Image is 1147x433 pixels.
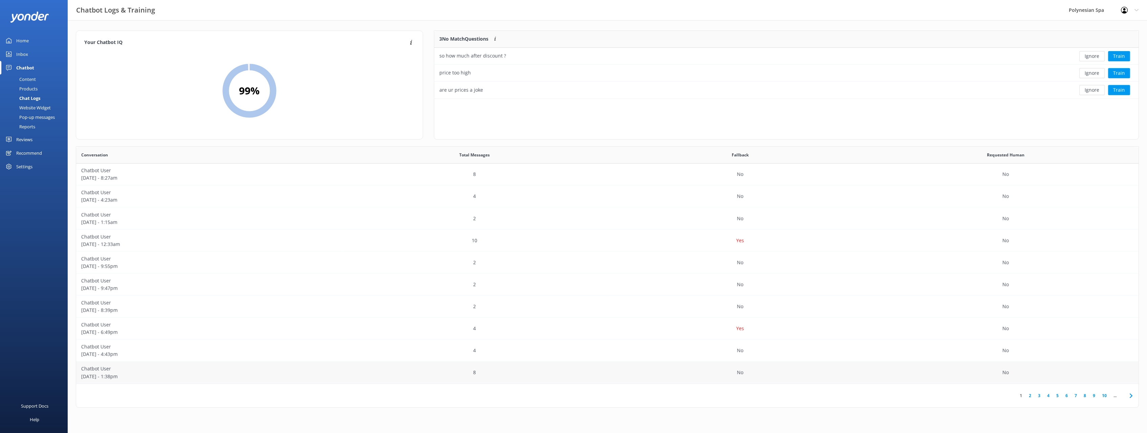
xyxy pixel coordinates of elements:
[81,343,337,350] p: Chatbot User
[1025,392,1035,399] a: 2
[737,281,743,288] p: No
[30,413,39,426] div: Help
[76,186,1139,208] div: row
[76,230,1139,252] div: row
[239,83,260,99] h2: 99 %
[473,347,476,354] p: 4
[81,277,337,284] p: Chatbot User
[81,373,337,380] p: [DATE] - 1:38pm
[1002,347,1009,354] p: No
[737,347,743,354] p: No
[737,215,743,222] p: No
[16,146,42,160] div: Recommend
[76,362,1139,384] div: row
[473,281,476,288] p: 2
[76,318,1139,340] div: row
[732,152,749,158] span: Fallback
[1044,392,1053,399] a: 4
[473,325,476,332] p: 4
[434,48,1139,99] div: grid
[81,255,337,262] p: Chatbot User
[81,240,337,248] p: [DATE] - 12:33am
[4,84,68,93] a: Products
[81,189,337,196] p: Chatbot User
[76,252,1139,274] div: row
[4,93,40,103] div: Chat Logs
[4,103,51,112] div: Website Widget
[736,237,744,244] p: Yes
[81,167,337,174] p: Chatbot User
[1099,392,1110,399] a: 10
[81,196,337,204] p: [DATE] - 4:23am
[4,103,68,112] a: Website Widget
[473,215,476,222] p: 2
[4,84,38,93] div: Products
[439,35,488,43] p: 3 No Match Questions
[1002,281,1009,288] p: No
[4,74,36,84] div: Content
[1062,392,1071,399] a: 6
[1002,369,1009,376] p: No
[81,365,337,372] p: Chatbot User
[84,39,408,46] h4: Your Chatbot IQ
[737,369,743,376] p: No
[1108,85,1130,95] button: Train
[434,82,1139,99] div: row
[81,174,337,182] p: [DATE] - 8:27am
[1002,303,1009,310] p: No
[81,284,337,292] p: [DATE] - 9:47pm
[737,303,743,310] p: No
[1110,392,1120,399] span: ...
[1108,68,1130,78] button: Train
[473,171,476,178] p: 8
[81,306,337,314] p: [DATE] - 8:39pm
[737,171,743,178] p: No
[4,74,68,84] a: Content
[459,152,490,158] span: Total Messages
[76,340,1139,362] div: row
[1080,392,1089,399] a: 8
[16,34,29,47] div: Home
[1002,259,1009,266] p: No
[736,325,744,332] p: Yes
[16,133,32,146] div: Reviews
[81,350,337,358] p: [DATE] - 4:43pm
[1079,51,1105,61] button: Ignore
[81,262,337,270] p: [DATE] - 9:55pm
[1002,215,1009,222] p: No
[434,65,1139,82] div: row
[4,122,35,131] div: Reports
[76,274,1139,296] div: row
[1002,193,1009,200] p: No
[81,152,108,158] span: Conversation
[4,93,68,103] a: Chat Logs
[76,296,1139,318] div: row
[16,47,28,61] div: Inbox
[21,399,48,413] div: Support Docs
[737,259,743,266] p: No
[81,328,337,336] p: [DATE] - 6:49pm
[1108,51,1130,61] button: Train
[473,193,476,200] p: 4
[1089,392,1099,399] a: 9
[1002,237,1009,244] p: No
[76,164,1139,186] div: row
[439,69,471,77] div: price too high
[1071,392,1080,399] a: 7
[473,259,476,266] p: 2
[76,5,155,16] h3: Chatbot Logs & Training
[1002,325,1009,332] p: No
[10,12,49,23] img: yonder-white-logo.png
[473,369,476,376] p: 8
[4,112,68,122] a: Pop-up messages
[81,299,337,306] p: Chatbot User
[1002,171,1009,178] p: No
[76,208,1139,230] div: row
[4,112,55,122] div: Pop-up messages
[16,61,34,74] div: Chatbot
[76,164,1139,384] div: grid
[987,152,1024,158] span: Requested Human
[1053,392,1062,399] a: 5
[16,160,32,173] div: Settings
[1035,392,1044,399] a: 3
